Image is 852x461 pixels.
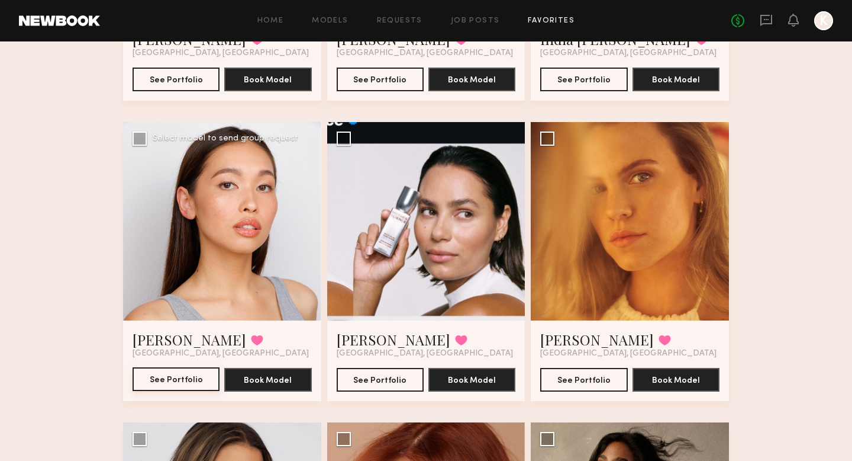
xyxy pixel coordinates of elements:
[337,368,424,392] button: See Portfolio
[814,11,833,30] a: K
[224,368,311,392] button: Book Model
[224,68,311,91] button: Book Model
[540,68,627,91] button: See Portfolio
[133,349,309,358] span: [GEOGRAPHIC_DATA], [GEOGRAPHIC_DATA]
[632,74,719,84] a: Book Model
[337,68,424,91] button: See Portfolio
[337,330,450,349] a: [PERSON_NAME]
[428,68,515,91] button: Book Model
[337,349,513,358] span: [GEOGRAPHIC_DATA], [GEOGRAPHIC_DATA]
[257,17,284,25] a: Home
[428,368,515,392] button: Book Model
[377,17,422,25] a: Requests
[632,374,719,385] a: Book Model
[133,68,220,91] button: See Portfolio
[224,74,311,84] a: Book Model
[133,49,309,58] span: [GEOGRAPHIC_DATA], [GEOGRAPHIC_DATA]
[540,368,627,392] button: See Portfolio
[224,374,311,385] a: Book Model
[133,368,220,392] a: See Portfolio
[428,374,515,385] a: Book Model
[632,368,719,392] button: Book Model
[632,68,719,91] button: Book Model
[540,49,717,58] span: [GEOGRAPHIC_DATA], [GEOGRAPHIC_DATA]
[428,74,515,84] a: Book Model
[540,330,654,349] a: [PERSON_NAME]
[133,367,220,391] button: See Portfolio
[540,349,717,358] span: [GEOGRAPHIC_DATA], [GEOGRAPHIC_DATA]
[528,17,575,25] a: Favorites
[312,17,348,25] a: Models
[451,17,500,25] a: Job Posts
[133,330,246,349] a: [PERSON_NAME]
[337,49,513,58] span: [GEOGRAPHIC_DATA], [GEOGRAPHIC_DATA]
[153,135,298,143] div: Select model to send group request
